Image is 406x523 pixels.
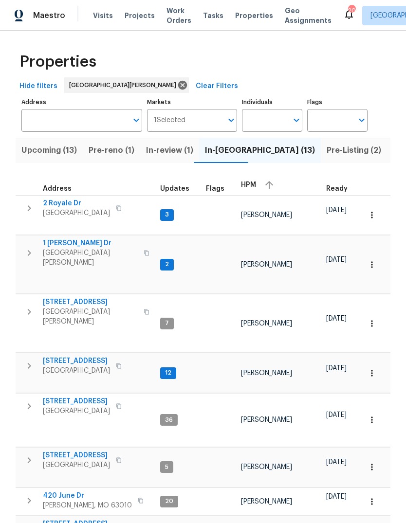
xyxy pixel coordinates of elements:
span: [DATE] [326,365,347,372]
span: [STREET_ADDRESS] [43,451,110,460]
span: Projects [125,11,155,20]
span: [DATE] [326,256,347,263]
button: Open [224,113,238,127]
span: [GEOGRAPHIC_DATA] [43,208,110,218]
span: 3 [161,211,173,219]
span: [DATE] [326,412,347,418]
label: Individuals [242,99,302,105]
span: [PERSON_NAME], MO 63010 [43,501,132,510]
span: [STREET_ADDRESS] [43,356,110,366]
span: Geo Assignments [285,6,332,25]
span: 420 June Dr [43,491,132,501]
span: Hide filters [19,80,57,92]
span: Visits [93,11,113,20]
span: Maestro [33,11,65,20]
button: Hide filters [16,77,61,95]
span: 36 [161,416,177,424]
button: Clear Filters [192,77,242,95]
span: Pre-Listing (2) [327,144,381,157]
span: [GEOGRAPHIC_DATA][PERSON_NAME] [43,307,138,326]
span: 12 [161,369,175,377]
span: [DATE] [326,493,347,500]
span: [PERSON_NAME] [241,498,292,505]
div: 20 [348,6,355,16]
span: Updates [160,185,189,192]
span: [GEOGRAPHIC_DATA] [43,460,110,470]
button: Open [355,113,369,127]
span: [GEOGRAPHIC_DATA][PERSON_NAME] [43,248,138,268]
span: [DATE] [326,315,347,322]
span: 20 [161,497,177,505]
span: 2 Royale Dr [43,198,110,208]
span: Flags [206,185,224,192]
span: [GEOGRAPHIC_DATA][PERSON_NAME] [69,80,180,90]
span: [PERSON_NAME] [241,370,292,377]
div: [GEOGRAPHIC_DATA][PERSON_NAME] [64,77,189,93]
span: 2 [161,260,173,269]
span: [PERSON_NAME] [241,416,292,423]
span: [DATE] [326,459,347,466]
span: [DATE] [326,207,347,214]
span: In-[GEOGRAPHIC_DATA] (13) [205,144,315,157]
span: Work Orders [166,6,191,25]
button: Open [290,113,303,127]
span: [STREET_ADDRESS] [43,397,110,406]
span: HPM [241,181,256,188]
span: Tasks [203,12,223,19]
label: Address [21,99,142,105]
span: [STREET_ADDRESS] [43,297,138,307]
span: Upcoming (13) [21,144,77,157]
div: Earliest renovation start date (first business day after COE or Checkout) [326,185,356,192]
span: In-review (1) [146,144,193,157]
span: Clear Filters [196,80,238,92]
span: Properties [235,11,273,20]
span: Address [43,185,72,192]
span: Pre-reno (1) [89,144,134,157]
span: [PERSON_NAME] [241,261,292,268]
label: Flags [307,99,368,105]
span: [PERSON_NAME] [241,464,292,470]
span: 1 [PERSON_NAME] Dr [43,238,138,248]
label: Markets [147,99,238,105]
span: [GEOGRAPHIC_DATA] [43,366,110,376]
span: 1 Selected [154,116,185,125]
span: Ready [326,185,348,192]
span: 7 [161,319,173,327]
span: Properties [19,57,96,67]
span: 5 [161,463,172,471]
button: Open [129,113,143,127]
span: [PERSON_NAME] [241,320,292,327]
span: [GEOGRAPHIC_DATA] [43,406,110,416]
span: [PERSON_NAME] [241,212,292,218]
